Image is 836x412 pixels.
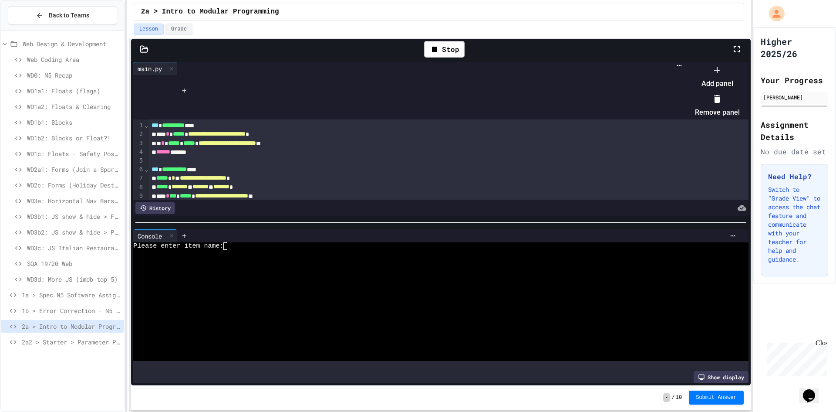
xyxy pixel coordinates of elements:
[27,133,121,143] span: WD1b2: Blocks or Float?!
[27,212,121,221] span: WD3b1: JS show & hide > Functions
[134,24,164,35] button: Lesson
[27,228,121,237] span: WD3b2: JS show & hide > Parameters
[27,165,121,174] span: WD2a1: Forms (Join a Sports Club)
[27,118,121,127] span: WD1b1: Blocks
[27,55,121,64] span: Web Coding Area
[133,130,144,139] div: 2
[22,337,121,347] span: 2a2 > Starter > Parameter Passing
[8,6,117,25] button: Back to Teams
[672,394,675,401] span: /
[133,192,144,201] div: 9
[133,157,144,165] div: 5
[768,185,821,264] p: Switch to "Grade View" to access the chat feature and communicate with your teacher for help and ...
[133,139,144,148] div: 3
[22,306,121,315] span: 1b > Error Correction - N5 Spec
[763,93,826,101] div: [PERSON_NAME]
[761,74,828,86] h2: Your Progress
[133,64,166,73] div: main.py
[133,121,144,130] div: 1
[133,165,144,174] div: 6
[27,86,121,95] span: WD1a1: Floats (flags)
[764,339,827,376] iframe: chat widget
[27,180,121,190] span: WD2c: Forms (Holiday Destination - your design)
[676,394,682,401] span: 10
[144,166,148,173] span: Fold line
[133,232,166,241] div: Console
[761,35,828,60] h1: Higher 2025/26
[689,391,744,405] button: Submit Answer
[133,229,177,242] div: Console
[27,196,121,205] span: WD3a: Horizontal Nav Bars (& JS Intro)
[23,39,121,48] span: Web Design & Development
[165,24,192,35] button: Grade
[133,148,144,157] div: 4
[144,122,148,129] span: Fold line
[22,322,121,331] span: 2a > Intro to Modular Programming
[694,371,748,383] div: Show display
[799,377,827,403] iframe: chat widget
[141,7,279,17] span: 2a > Intro to Modular Programming
[3,3,60,55] div: Chat with us now!Close
[663,393,670,402] span: -
[27,259,121,268] span: SQA 19/20 Web
[27,102,121,111] span: WD1a2: Floats & Clearing
[695,63,740,91] li: Add panel
[696,394,737,401] span: Submit Answer
[133,183,144,192] div: 8
[133,62,177,75] div: main.py
[761,119,828,143] h2: Assignment Details
[133,174,144,183] div: 7
[27,275,121,284] span: WD3d: More JS (imdb top 5)
[22,290,121,300] span: 1a > Spec N5 Software Assignment
[768,171,821,182] h3: Need Help?
[27,149,121,158] span: WD1c: Floats - Safety Poster
[760,3,787,24] div: My Account
[695,92,740,119] li: Remove panel
[761,146,828,157] div: No due date set
[27,243,121,252] span: WD3c: JS Italian Restaurant
[133,242,223,250] span: Please enter item name:
[135,202,175,214] div: History
[27,71,121,80] span: WD0: N5 Recap
[49,11,89,20] span: Back to Teams
[424,41,465,58] div: Stop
